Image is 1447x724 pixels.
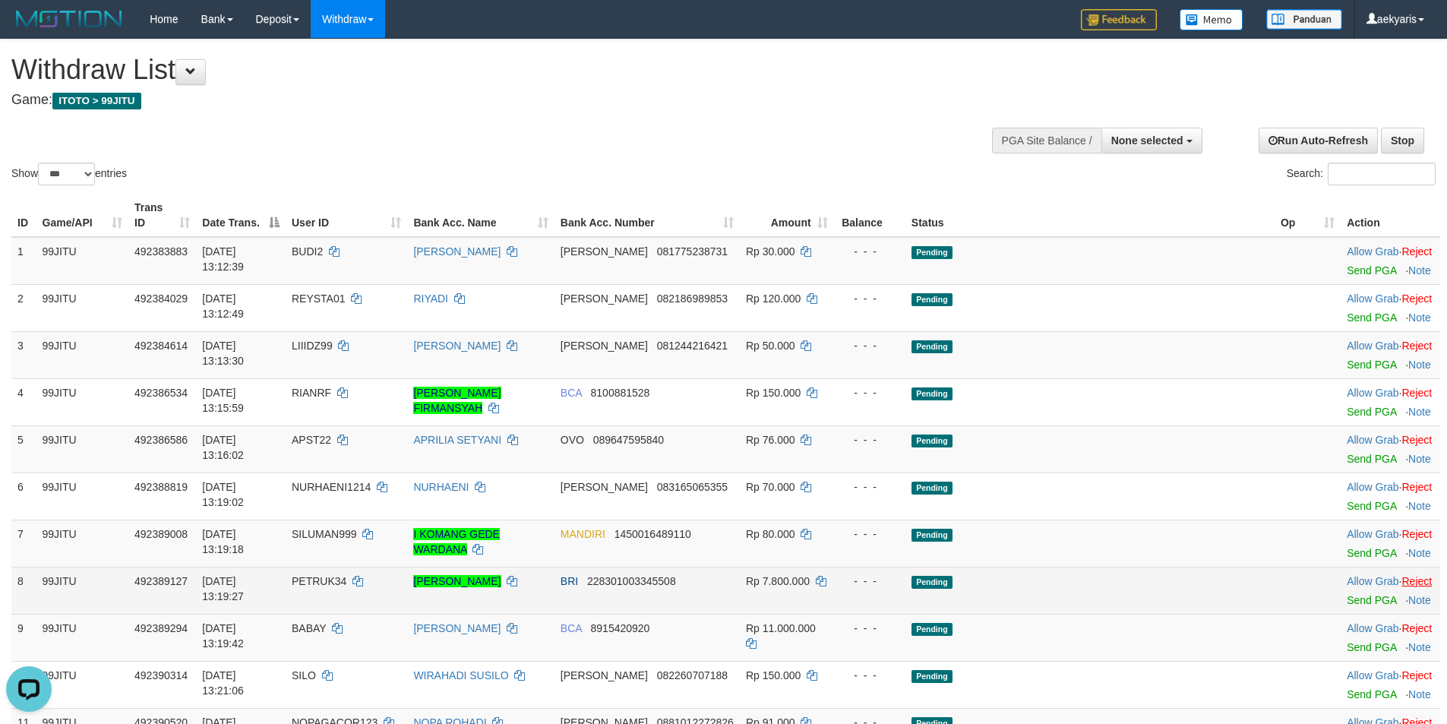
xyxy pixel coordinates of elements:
span: Rp 70.000 [746,481,795,493]
a: Send PGA [1347,264,1396,277]
span: Copy 8915420920 to clipboard [591,622,650,634]
a: Note [1408,453,1431,465]
h1: Withdraw List [11,55,949,85]
span: ITOTO > 99JITU [52,93,141,109]
a: [PERSON_NAME] [413,340,501,352]
a: Send PGA [1347,641,1396,653]
a: Stop [1381,128,1424,153]
img: MOTION_logo.png [11,8,127,30]
span: BUDI2 [292,245,323,258]
td: · [1341,567,1440,614]
td: · [1341,378,1440,425]
a: Allow Grab [1347,669,1398,681]
th: Action [1341,194,1440,237]
a: Note [1408,311,1431,324]
span: · [1347,292,1401,305]
th: Game/API: activate to sort column ascending [36,194,129,237]
span: [DATE] 13:15:59 [202,387,244,414]
th: Status [905,194,1275,237]
a: Reject [1402,481,1433,493]
span: Rp 30.000 [746,245,795,258]
a: Run Auto-Refresh [1259,128,1378,153]
span: · [1347,575,1401,587]
span: 492386534 [134,387,188,399]
td: · [1341,237,1440,285]
span: Rp 150.000 [746,669,801,681]
span: · [1347,245,1401,258]
span: · [1347,528,1401,540]
span: OVO [561,434,584,446]
span: [PERSON_NAME] [561,669,648,681]
span: [DATE] 13:19:18 [202,528,244,555]
select: Showentries [38,163,95,185]
div: - - - [840,244,899,259]
span: Copy 082260707188 to clipboard [657,669,728,681]
span: Copy 228301003345508 to clipboard [587,575,676,587]
span: BCA [561,622,582,634]
span: Copy 081244216421 to clipboard [657,340,728,352]
a: I KOMANG GEDE WARDANA [413,528,500,555]
span: [DATE] 13:19:02 [202,481,244,508]
td: 5 [11,425,36,473]
a: Send PGA [1347,406,1396,418]
span: Pending [911,576,953,589]
span: · [1347,669,1401,681]
a: Allow Grab [1347,245,1398,258]
a: Reject [1402,292,1433,305]
span: [DATE] 13:13:30 [202,340,244,367]
a: Reject [1402,245,1433,258]
span: 492389294 [134,622,188,634]
a: Allow Grab [1347,622,1398,634]
td: · [1341,284,1440,331]
a: Send PGA [1347,311,1396,324]
a: Note [1408,500,1431,512]
a: Allow Grab [1347,575,1398,587]
td: · [1341,425,1440,473]
td: 99JITU [36,331,129,378]
a: Send PGA [1347,688,1396,700]
td: 2 [11,284,36,331]
th: Bank Acc. Number: activate to sort column ascending [554,194,740,237]
a: Allow Grab [1347,292,1398,305]
a: Send PGA [1347,453,1396,465]
th: Bank Acc. Name: activate to sort column ascending [407,194,554,237]
div: - - - [840,574,899,589]
span: [DATE] 13:12:49 [202,292,244,320]
a: NURHAENI [413,481,469,493]
span: Copy 081775238731 to clipboard [657,245,728,258]
th: Trans ID: activate to sort column ascending [128,194,196,237]
h4: Game: [11,93,949,108]
th: Amount: activate to sort column ascending [740,194,834,237]
div: - - - [840,291,899,306]
span: Pending [911,340,953,353]
td: · [1341,614,1440,661]
span: Rp 76.000 [746,434,795,446]
a: Reject [1402,575,1433,587]
span: Copy 083165065355 to clipboard [657,481,728,493]
a: [PERSON_NAME] [413,245,501,258]
label: Search: [1287,163,1436,185]
a: Reject [1402,434,1433,446]
a: Reject [1402,528,1433,540]
a: Allow Grab [1347,340,1398,352]
div: - - - [840,479,899,495]
span: · [1347,387,1401,399]
a: Send PGA [1347,594,1396,606]
label: Show entries [11,163,127,185]
span: [PERSON_NAME] [561,481,648,493]
span: [PERSON_NAME] [561,292,648,305]
span: [DATE] 13:21:06 [202,669,244,697]
td: 99JITU [36,284,129,331]
span: Pending [911,387,953,400]
th: User ID: activate to sort column ascending [286,194,407,237]
a: Reject [1402,340,1433,352]
a: Reject [1402,622,1433,634]
td: · [1341,520,1440,567]
a: Note [1408,359,1431,371]
div: - - - [840,526,899,542]
th: Balance [834,194,905,237]
input: Search: [1328,163,1436,185]
span: · [1347,434,1401,446]
td: · [1341,661,1440,708]
th: ID [11,194,36,237]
